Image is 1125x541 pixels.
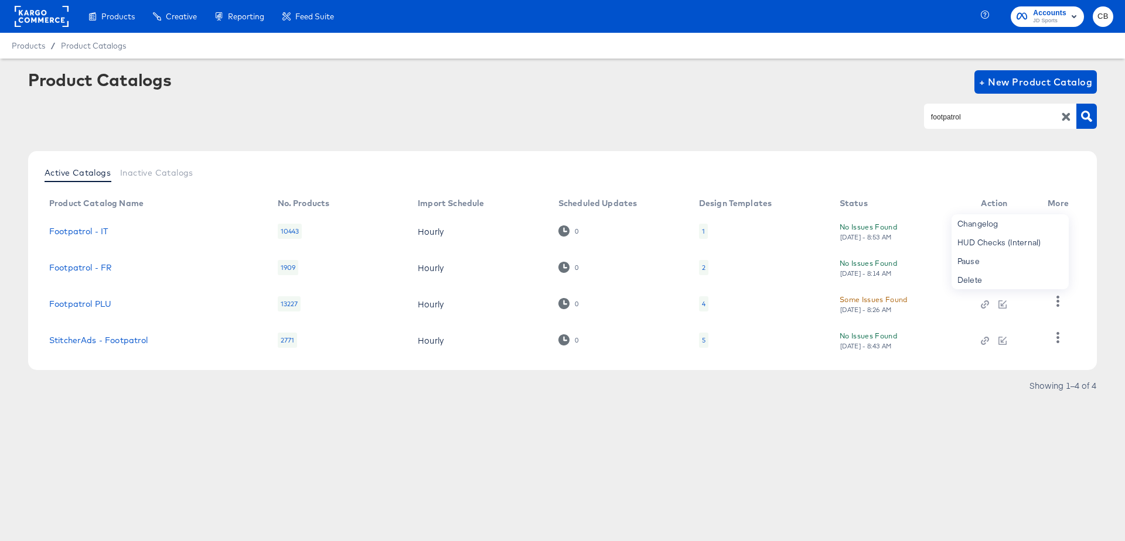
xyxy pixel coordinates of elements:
[830,194,972,213] th: Status
[929,110,1054,124] input: Search Product Catalogs
[979,74,1092,90] span: + New Product Catalog
[699,296,708,311] div: 4
[408,322,549,358] td: Hourly
[45,41,61,50] span: /
[49,299,111,309] a: Footpatrol PLU
[49,335,148,345] a: StitcherAds - Footpatrol
[702,335,705,345] div: 5
[840,293,908,306] div: Some Issues Found
[558,334,579,345] div: 0
[558,262,579,273] div: 0
[278,198,330,208] div: No. Products
[574,227,579,235] div: 0
[558,198,637,208] div: Scheduled Updates
[952,214,1069,233] div: Changelog
[408,213,549,249] td: Hourly
[574,300,579,308] div: 0
[1093,6,1113,27] button: CB
[49,198,144,208] div: Product Catalog Name
[418,198,484,208] div: Import Schedule
[699,224,708,239] div: 1
[558,298,579,309] div: 0
[952,233,1069,252] div: HUD Checks (Internal)
[408,286,549,322] td: Hourly
[120,168,193,177] span: Inactive Catalogs
[1038,194,1083,213] th: More
[101,12,135,21] span: Products
[702,227,705,236] div: 1
[228,12,264,21] span: Reporting
[1097,10,1109,23] span: CB
[574,336,579,344] div: 0
[28,70,171,89] div: Product Catalogs
[974,70,1097,94] button: + New Product Catalog
[45,168,111,177] span: Active Catalogs
[408,249,549,286] td: Hourly
[702,299,705,309] div: 4
[49,263,111,272] a: Footpatrol - FR
[558,225,579,237] div: 0
[61,41,126,50] a: Product Catalogs
[278,333,298,348] div: 2771
[699,333,708,348] div: 5
[952,252,1069,270] div: Pause
[952,270,1069,289] div: Delete
[295,12,334,21] span: Feed Suite
[574,263,579,272] div: 0
[1011,6,1084,27] button: AccountsJD Sports
[699,198,772,208] div: Design Templates
[1033,16,1066,26] span: JD Sports
[278,296,301,311] div: 13227
[702,263,705,272] div: 2
[1029,381,1097,389] div: Showing 1–4 of 4
[166,12,197,21] span: Creative
[1033,7,1066,19] span: Accounts
[840,306,892,314] div: [DATE] - 8:26 AM
[12,41,45,50] span: Products
[278,224,302,239] div: 10443
[699,260,708,275] div: 2
[840,293,908,314] button: Some Issues Found[DATE] - 8:26 AM
[278,260,299,275] div: 1909
[971,194,1038,213] th: Action
[49,227,108,236] a: Footpatrol - IT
